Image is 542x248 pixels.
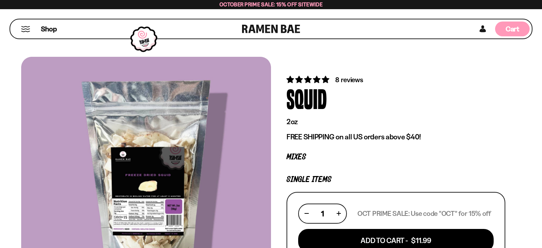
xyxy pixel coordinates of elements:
[21,26,30,32] button: Mobile Menu Trigger
[287,117,505,126] p: 2oz
[357,209,491,218] p: OCT PRIME SALE: Use code "OCT" for 15% off
[287,132,505,141] p: FREE SHIPPING on all US orders above $40!
[287,75,331,84] span: 4.75 stars
[219,1,323,8] span: October Prime Sale: 15% off Sitewide
[287,85,327,111] div: Squid
[41,24,57,34] span: Shop
[41,22,57,36] a: Shop
[287,154,505,161] p: Mixes
[287,176,505,183] p: Single Items
[506,25,519,33] span: Cart
[321,209,324,218] span: 1
[335,75,363,84] span: 8 reviews
[495,19,530,38] div: Cart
